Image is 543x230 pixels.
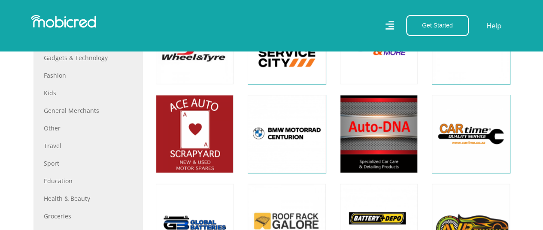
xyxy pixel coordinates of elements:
a: Kids [44,88,133,97]
a: Health & Beauty [44,194,133,203]
a: Fashion [44,71,133,80]
a: Help [486,20,502,31]
a: Sport [44,159,133,168]
a: Gadgets & Technology [44,53,133,62]
a: Travel [44,141,133,150]
a: General Merchants [44,106,133,115]
a: Other [44,124,133,133]
a: Groceries [44,212,133,221]
img: Mobicred [31,15,96,28]
a: Education [44,176,133,185]
button: Get Started [406,15,469,36]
